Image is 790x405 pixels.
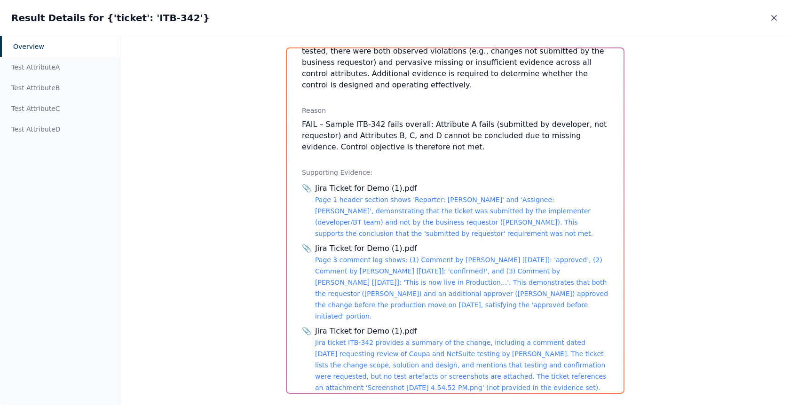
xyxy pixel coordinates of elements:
a: Page 3 comment log shows: (1) Comment by [PERSON_NAME] [[DATE]]: 'approved', (2) Comment by [PERS... [315,256,608,320]
a: Page 1 header section shows 'Reporter: [PERSON_NAME]' and 'Assignee: [PERSON_NAME]', demonstratin... [315,196,593,237]
span: 📎 [302,243,311,254]
p: The control cannot be concluded to be operating effectively. For the samples tested, there were b... [302,34,608,91]
h2: Result Details for {'ticket': 'ITB-342'} [11,11,210,24]
div: Jira Ticket for Demo (1).pdf [315,183,608,194]
div: Jira Ticket for Demo (1).pdf [315,243,608,254]
div: Reason [302,106,608,115]
span: 📎 [302,183,311,194]
span: 📎 [302,326,311,337]
p: FAIL – Sample ITB-342 fails overall: Attribute A fails (submitted by developer, not requestor) an... [302,119,608,153]
div: Jira Ticket for Demo (1).pdf [315,326,608,337]
div: Supporting Evidence: [302,168,608,177]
